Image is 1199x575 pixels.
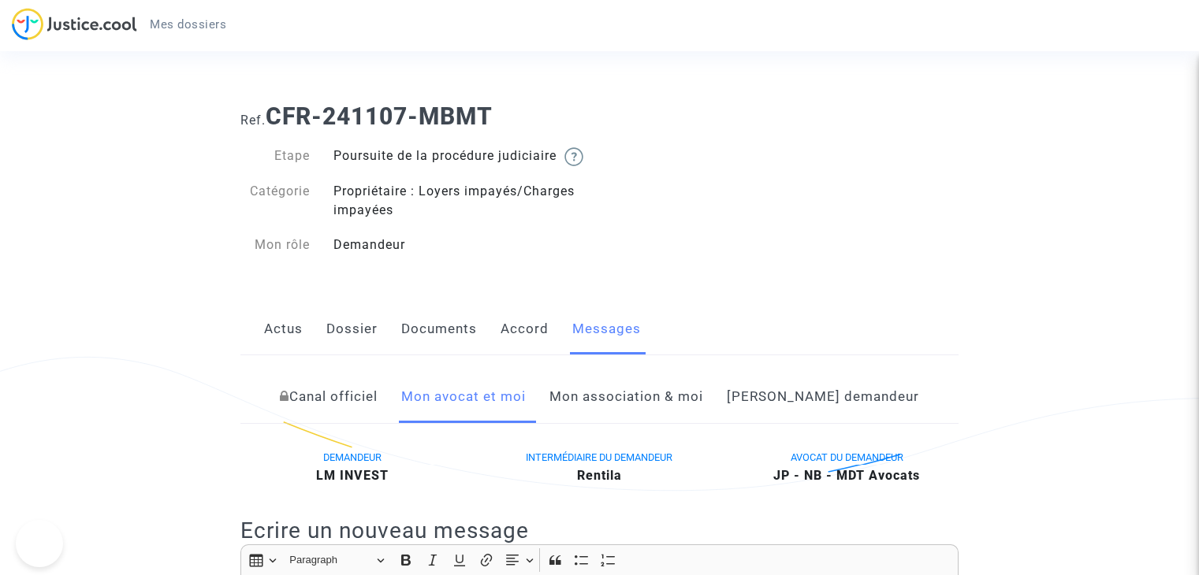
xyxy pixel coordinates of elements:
[316,468,389,483] b: LM INVEST
[240,113,266,128] span: Ref.
[727,371,919,423] a: [PERSON_NAME] demandeur
[501,303,549,355] a: Accord
[577,468,622,483] b: Rentila
[322,147,600,166] div: Poursuite de la procédure judiciaire
[264,303,303,355] a: Actus
[137,13,239,36] a: Mes dossiers
[322,182,600,220] div: Propriétaire : Loyers impayés/Charges impayées
[16,520,63,567] iframe: Help Scout Beacon - Open
[526,451,672,463] span: INTERMÉDIAIRE DU DEMANDEUR
[564,147,583,166] img: help.svg
[266,102,493,130] b: CFR-241107-MBMT
[791,451,903,463] span: AVOCAT DU DEMANDEUR
[240,544,959,575] div: Editor toolbar
[401,371,526,423] a: Mon avocat et moi
[322,236,600,254] div: Demandeur
[229,147,322,166] div: Etape
[280,371,378,423] a: Canal officiel
[282,548,391,573] button: Paragraph
[229,236,322,254] div: Mon rôle
[773,468,920,483] b: JP - NB - MDT Avocats
[229,182,322,220] div: Catégorie
[549,371,703,423] a: Mon association & moi
[150,17,226,32] span: Mes dossiers
[289,551,371,569] span: Paragraph
[401,303,477,355] a: Documents
[12,8,137,40] img: jc-logo.svg
[323,451,382,463] span: DEMANDEUR
[240,517,959,544] h2: Ecrire un nouveau message
[326,303,378,355] a: Dossier
[572,303,641,355] a: Messages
